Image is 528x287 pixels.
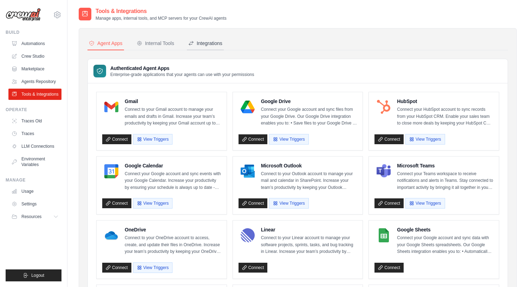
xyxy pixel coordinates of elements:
h3: Authenticated Agent Apps [110,65,254,72]
p: Manage apps, internal tools, and MCP servers for your CrewAI agents [96,15,227,21]
a: Connect [239,134,268,144]
button: View Triggers [269,198,308,209]
a: Tools & Integrations [8,89,61,100]
p: Connect your Google account and sync data with your Google Sheets spreadsheets. Our Google Sheets... [397,235,493,255]
div: Manage [6,177,61,183]
a: Connect [102,263,131,273]
img: HubSpot Logo [377,100,391,114]
h4: HubSpot [397,98,493,105]
a: Automations [8,38,61,49]
a: Marketplace [8,63,61,75]
a: Connect [374,198,404,208]
span: Logout [31,273,44,278]
button: View Triggers [405,198,445,209]
h4: Google Drive [261,98,357,105]
button: Resources [8,211,61,222]
button: View Triggers [405,134,445,145]
h2: Tools & Integrations [96,7,227,15]
h4: Microsoft Teams [397,162,493,169]
button: View Triggers [133,198,172,209]
a: Settings [8,198,61,210]
p: Connect your Google account and sync events with your Google Calendar. Increase your productivity... [125,171,221,191]
img: Microsoft Teams Logo [377,164,391,178]
div: Integrations [188,40,222,47]
button: View Triggers [269,134,308,145]
a: Connect [239,263,268,273]
img: Linear Logo [241,228,255,242]
a: Connect [102,198,131,208]
a: Connect [102,134,131,144]
div: Build [6,30,61,35]
img: Google Calendar Logo [104,164,118,178]
img: OneDrive Logo [104,228,118,242]
img: Gmail Logo [104,100,118,114]
p: Connect your HubSpot account to sync records from your HubSpot CRM. Enable your sales team to clo... [397,106,493,127]
p: Enterprise-grade applications that your agents can use with your permissions [110,72,254,77]
h4: Linear [261,226,357,233]
button: Internal Tools [135,37,176,50]
a: Connect [374,134,404,144]
p: Connect your Google account and sync files from your Google Drive. Our Google Drive integration e... [261,106,357,127]
h4: Gmail [125,98,221,105]
p: Connect to your Outlook account to manage your mail and calendar in SharePoint. Increase your tea... [261,171,357,191]
p: Connect to your Linear account to manage your software projects, sprints, tasks, and bug tracking... [261,235,357,255]
button: View Triggers [133,134,172,145]
p: Connect your Teams workspace to receive notifications and alerts in Teams. Stay connected to impo... [397,171,493,191]
img: Microsoft Outlook Logo [241,164,255,178]
div: Agent Apps [89,40,123,47]
p: Connect to your Gmail account to manage your emails and drafts in Gmail. Increase your team’s pro... [125,106,221,127]
div: Internal Tools [137,40,174,47]
img: Google Sheets Logo [377,228,391,242]
a: LLM Connections [8,141,61,152]
a: Connect [239,198,268,208]
h4: Google Sheets [397,226,493,233]
button: Logout [6,269,61,281]
img: Google Drive Logo [241,100,255,114]
p: Connect to your OneDrive account to access, create, and update their files in OneDrive. Increase ... [125,235,221,255]
span: Resources [21,214,41,219]
h4: OneDrive [125,226,221,233]
button: Agent Apps [87,37,124,50]
a: Traces [8,128,61,139]
a: Environment Variables [8,153,61,170]
a: Usage [8,186,61,197]
h4: Google Calendar [125,162,221,169]
a: Connect [374,263,404,273]
h4: Microsoft Outlook [261,162,357,169]
img: Logo [6,8,41,21]
a: Crew Studio [8,51,61,62]
a: Agents Repository [8,76,61,87]
a: Traces Old [8,115,61,127]
div: Operate [6,107,61,113]
button: Integrations [187,37,224,50]
button: View Triggers [133,262,172,273]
